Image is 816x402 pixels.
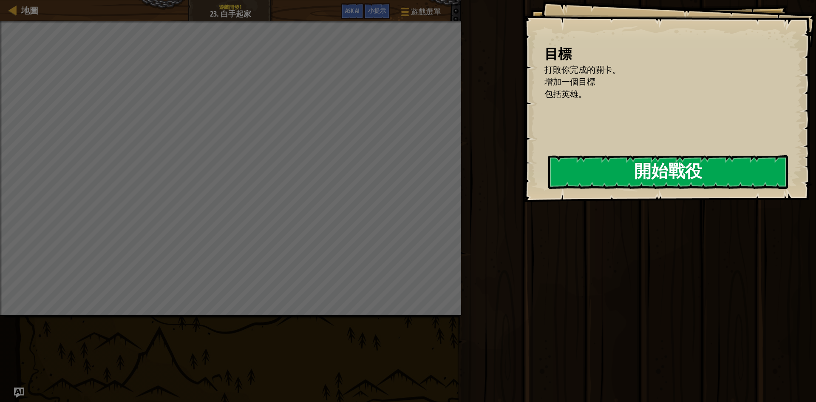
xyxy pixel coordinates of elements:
[394,3,446,23] button: 遊戲選單
[544,64,621,75] span: 打敗你完成的關卡。
[368,6,386,14] span: 小提示
[14,388,24,398] button: Ask AI
[534,76,784,88] li: 增加一個目標
[544,76,595,87] span: 增加一個目標
[548,155,788,189] button: 開始戰役
[21,5,38,16] span: 地圖
[341,3,364,19] button: Ask AI
[534,64,784,76] li: 打敗你完成的關卡。
[534,88,784,100] li: 包括英雄。
[345,6,360,14] span: Ask AI
[411,6,441,17] span: 遊戲選單
[544,44,786,64] div: 目標
[544,88,587,100] span: 包括英雄。
[17,5,38,16] a: 地圖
